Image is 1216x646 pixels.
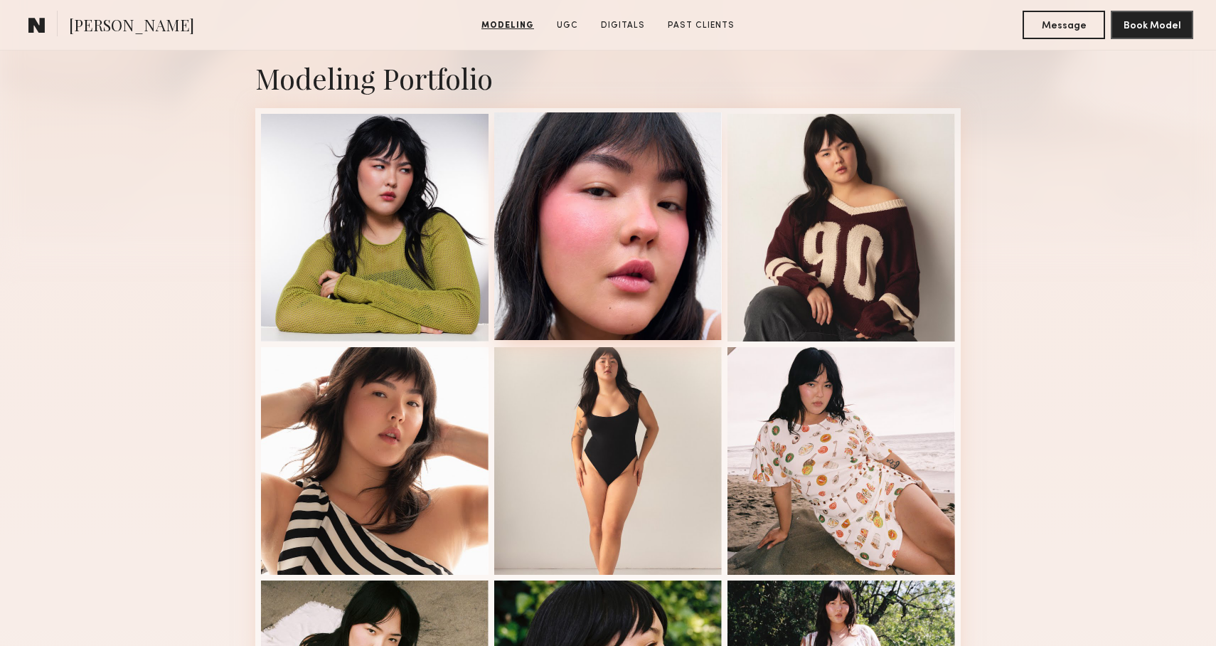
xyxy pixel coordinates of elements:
a: Modeling [476,19,540,32]
a: UGC [551,19,584,32]
div: Modeling Portfolio [255,59,961,97]
a: Book Model [1111,18,1193,31]
span: [PERSON_NAME] [69,14,194,39]
a: Digitals [595,19,651,32]
a: Past Clients [662,19,740,32]
button: Book Model [1111,11,1193,39]
button: Message [1023,11,1105,39]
